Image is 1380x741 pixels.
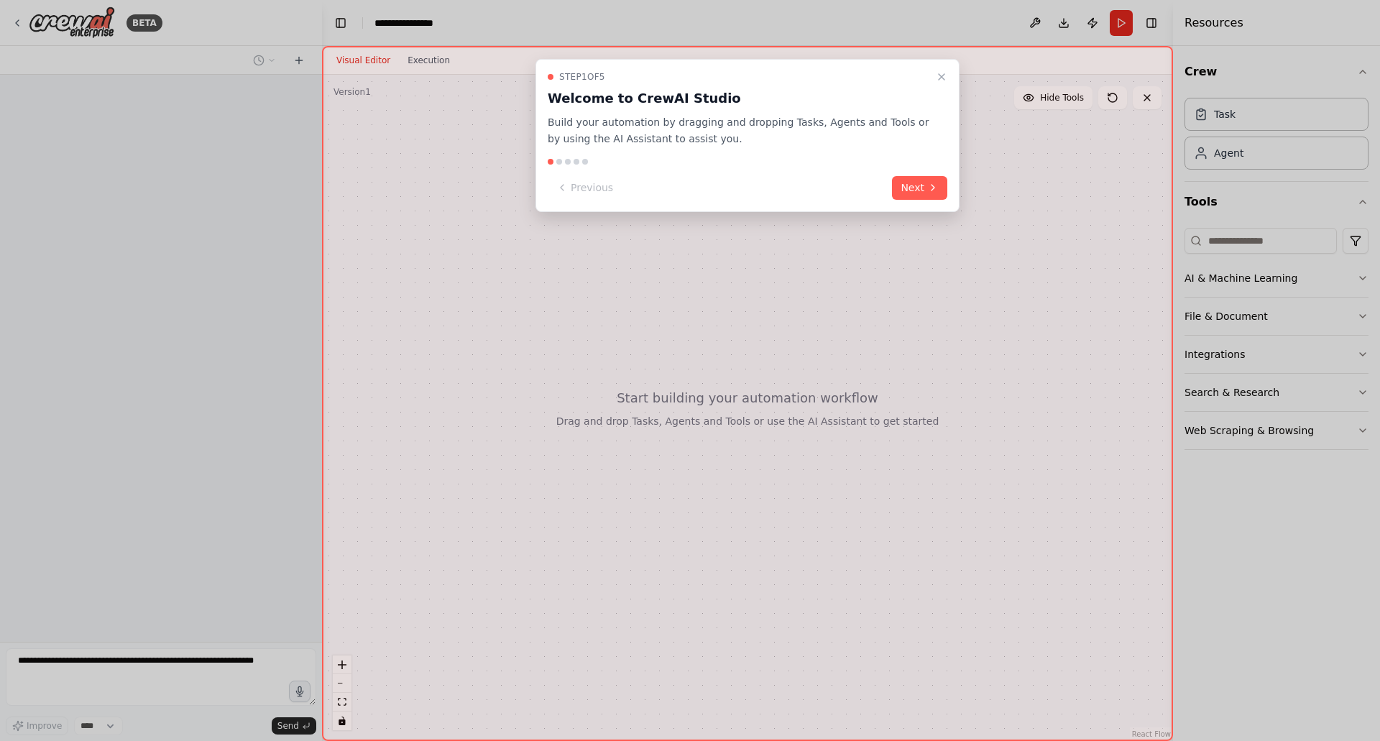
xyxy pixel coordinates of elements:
[331,13,351,33] button: Hide left sidebar
[559,71,605,83] span: Step 1 of 5
[933,68,950,86] button: Close walkthrough
[548,114,930,147] p: Build your automation by dragging and dropping Tasks, Agents and Tools or by using the AI Assista...
[548,176,622,200] button: Previous
[548,88,930,109] h3: Welcome to CrewAI Studio
[892,176,947,200] button: Next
